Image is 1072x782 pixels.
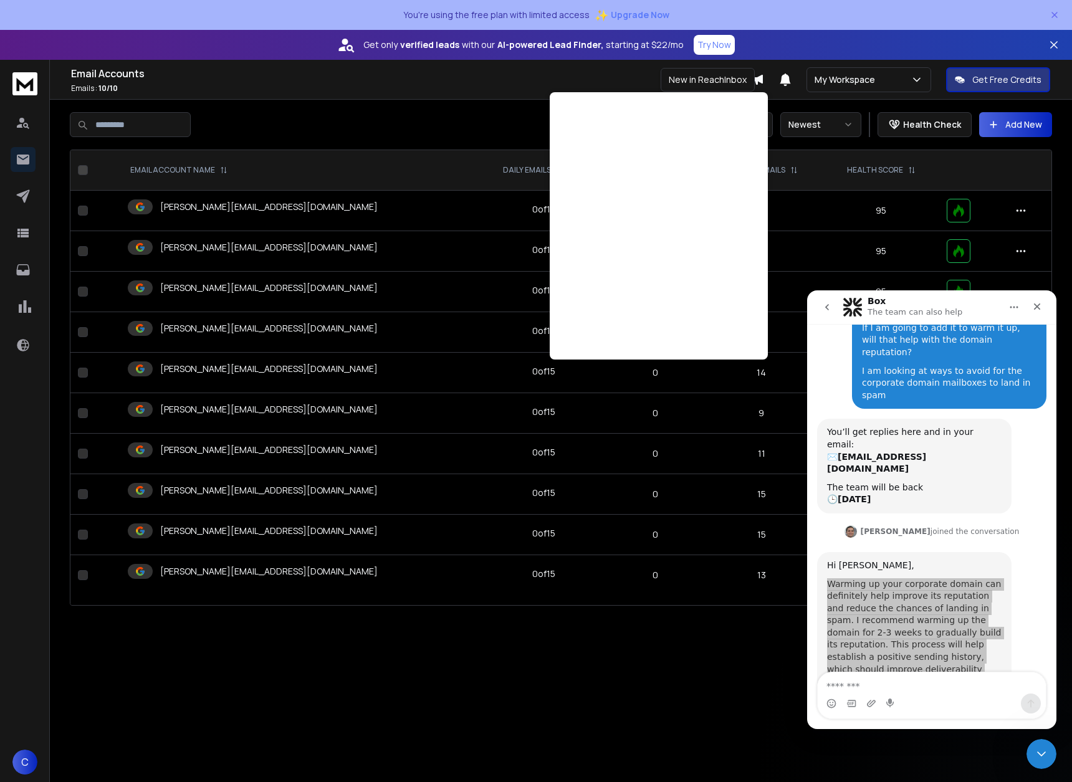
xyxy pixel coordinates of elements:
iframe: Intercom live chat [1027,739,1056,769]
p: [PERSON_NAME][EMAIL_ADDRESS][DOMAIN_NAME] [160,565,378,578]
td: 15 [700,515,823,555]
p: [PERSON_NAME][EMAIL_ADDRESS][DOMAIN_NAME] [160,484,378,497]
button: Get Free Credits [946,67,1050,92]
b: [EMAIL_ADDRESS][DOMAIN_NAME] [20,161,119,184]
td: 95 [823,231,939,272]
td: 15 [700,474,823,515]
b: [PERSON_NAME] [54,237,123,246]
p: [PERSON_NAME][EMAIL_ADDRESS][DOMAIN_NAME] [160,444,378,456]
div: 0 of 15 [532,284,555,297]
span: Upgrade Now [611,9,669,21]
h1: Email Accounts [71,66,752,81]
button: Health Check [878,112,972,137]
div: 0 of 15 [532,203,555,216]
button: Newest [780,112,861,137]
button: Start recording [79,408,89,418]
p: [PERSON_NAME][EMAIL_ADDRESS][DOMAIN_NAME] [160,403,378,416]
div: 0 of 15 [532,325,555,337]
button: C [12,750,37,775]
p: [PERSON_NAME][EMAIL_ADDRESS][DOMAIN_NAME] [160,525,378,537]
div: Raj says… [10,233,239,262]
p: [PERSON_NAME][EMAIL_ADDRESS][DOMAIN_NAME] [160,241,378,254]
p: [PERSON_NAME][EMAIL_ADDRESS][DOMAIN_NAME] [160,363,378,375]
p: 0 [618,366,693,379]
p: Get only with our starting at $22/mo [363,39,684,51]
img: logo [12,72,37,95]
p: HEALTH SCORE [847,165,903,175]
div: joined the conversation [54,236,213,247]
div: 0 of 15 [532,527,555,540]
td: 9 [700,393,823,434]
strong: AI-powered Lead Finder, [497,39,603,51]
div: 0 of 15 [532,446,555,459]
iframe: Intercom live chat [807,290,1056,729]
button: Send a message… [214,403,234,423]
div: 0 of 15 [532,406,555,418]
td: 95 [823,272,939,312]
p: My Workspace [815,74,880,86]
div: The team will be back 🕒 [20,191,194,216]
td: 11 [700,434,823,474]
div: Warming up your corporate domain can definitely help improve its reputation and reduce the chance... [20,288,194,398]
p: 0 [618,447,693,460]
p: Get Free Credits [972,74,1041,86]
div: New in ReachInbox [661,68,755,92]
div: Hi [PERSON_NAME], [20,269,194,282]
p: Emails : [71,83,752,93]
textarea: Message… [11,382,239,403]
div: You’ll get replies here and in your email:✉️[EMAIL_ADDRESS][DOMAIN_NAME]The team will be back🕒[DATE] [10,128,204,223]
span: ✨ [595,6,608,24]
div: I am looking at ways to avoid for the corporate domain mailboxes to land in spam [55,75,229,112]
div: You’ll get replies here and in your email: ✉️ [20,136,194,184]
div: 0 of 15 [532,568,555,580]
button: ✨Upgrade Now [595,2,669,27]
span: 10 / 10 [98,83,118,93]
button: Add New [979,112,1052,137]
div: Raj says… [10,262,239,432]
button: Try Now [694,35,735,55]
div: Hi [PERSON_NAME],Warming up your corporate domain can definitely help improve its reputation and ... [10,262,204,405]
button: Emoji picker [19,408,29,418]
p: [PERSON_NAME][EMAIL_ADDRESS][DOMAIN_NAME] [160,282,378,294]
strong: verified leads [400,39,459,51]
img: Profile image for Raj [37,235,50,247]
p: Try Now [697,39,731,51]
div: EMAIL ACCOUNT NAME [130,165,227,175]
div: 0 of 15 [532,244,555,256]
p: [PERSON_NAME][EMAIL_ADDRESS][DOMAIN_NAME] [160,201,378,213]
b: [DATE] [31,204,64,214]
p: 0 [618,488,693,500]
td: 14 [700,353,823,393]
button: Gif picker [39,408,49,418]
div: 0 of 15 [532,487,555,499]
p: [PERSON_NAME][EMAIL_ADDRESS][DOMAIN_NAME] [160,322,378,335]
p: 0 [618,407,693,419]
td: 95 [823,191,939,231]
p: You're using the free plan with limited access [403,9,590,21]
button: Upload attachment [59,408,69,418]
div: If I am going to add it to warm it up, will that help with the domain reputation? [55,32,229,69]
p: DAILY EMAILS SENT [503,165,572,175]
div: Box says… [10,128,239,233]
td: 13 [700,555,823,596]
p: 0 [618,569,693,581]
p: Health Check [903,118,961,131]
div: 0 of 15 [532,365,555,378]
p: 0 [618,528,693,541]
